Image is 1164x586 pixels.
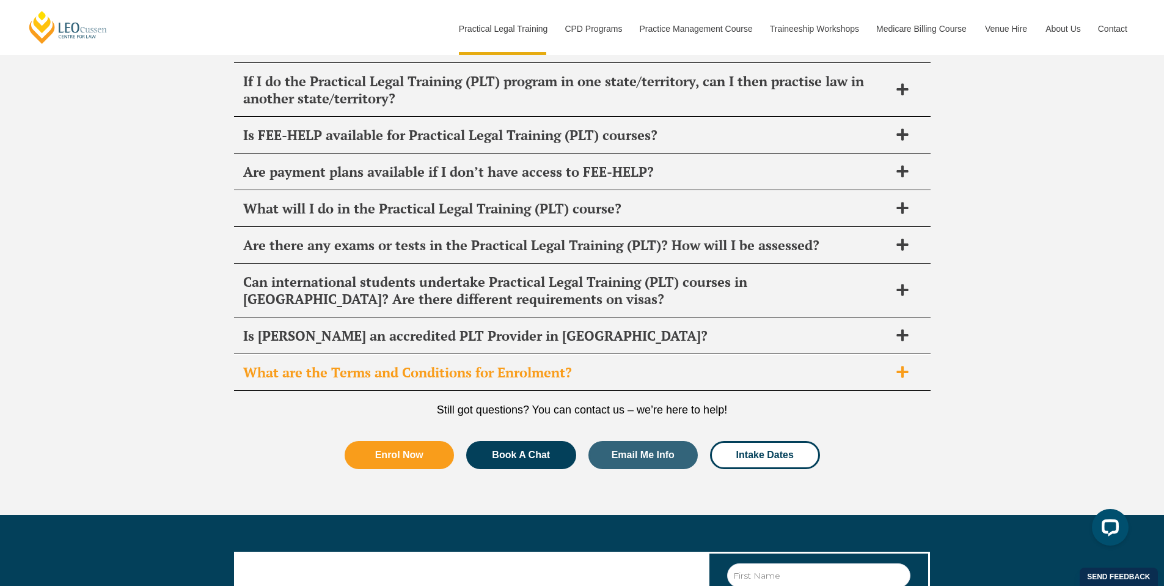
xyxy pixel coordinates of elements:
a: Traineeship Workshops [761,2,867,55]
a: Email Me Info [588,441,698,469]
p: Still got questions? You can contact us – we’re here to help! [234,403,931,417]
a: [PERSON_NAME] Centre for Law [27,10,109,45]
h2: Are payment plans available if I don’t have access to FEE-HELP? [243,163,890,180]
a: About Us [1036,2,1089,55]
span: Intake Dates [736,450,794,460]
a: Book A Chat [466,441,576,469]
a: Intake Dates [710,441,820,469]
a: Medicare Billing Course [867,2,976,55]
a: Venue Hire [976,2,1036,55]
h2: Is FEE-HELP available for Practical Legal Training (PLT) courses? [243,127,890,144]
a: CPD Programs [555,2,630,55]
span: Email Me Info [612,450,675,460]
h2: What are the Terms and Conditions for Enrolment? [243,364,890,381]
span: Book A Chat [492,450,550,460]
iframe: LiveChat chat widget [1082,504,1133,555]
a: Contact [1089,2,1137,55]
h2: If I do the Practical Legal Training (PLT) program in one state/territory, can I then practise la... [243,73,890,107]
a: Practice Management Course [631,2,761,55]
h2: What will I do in the Practical Legal Training (PLT) course? [243,200,890,217]
a: Practical Legal Training [450,2,556,55]
h2: Is [PERSON_NAME] an accredited PLT Provider in [GEOGRAPHIC_DATA]? [243,327,890,344]
a: Enrol Now [345,441,455,469]
h2: Can international students undertake Practical Legal Training (PLT) courses in [GEOGRAPHIC_DATA]?... [243,273,890,308]
h2: Are there any exams or tests in the Practical Legal Training (PLT)? How will I be assessed? [243,237,890,254]
span: Enrol Now [375,450,423,460]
